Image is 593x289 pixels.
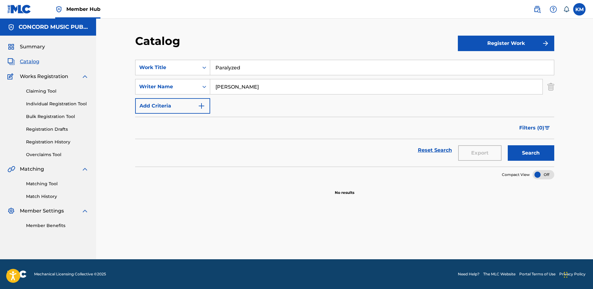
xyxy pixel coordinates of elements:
[542,40,549,47] img: f7272a7cc735f4ea7f67.svg
[20,43,45,50] span: Summary
[531,3,543,15] a: Public Search
[7,270,27,278] img: logo
[81,207,89,215] img: expand
[533,6,541,13] img: search
[483,271,516,277] a: The MLC Website
[519,271,555,277] a: Portal Terms of Use
[26,88,89,94] a: Claiming Tool
[26,193,89,200] a: Match History
[415,143,455,157] a: Reset Search
[135,98,210,114] button: Add Criteria
[34,271,106,277] span: Mechanical Licensing Collective © 2025
[198,102,205,110] img: 9d2ae6d4665cec9f34b9.svg
[7,58,15,65] img: Catalog
[458,271,480,277] a: Need Help?
[7,43,15,50] img: Summary
[66,6,100,13] span: Member Hub
[573,3,586,15] div: User Menu
[139,64,195,71] div: Work Title
[7,207,15,215] img: Member Settings
[458,36,554,51] button: Register Work
[562,259,593,289] iframe: Chat Widget
[7,5,31,14] img: MLC Logo
[20,207,64,215] span: Member Settings
[19,24,89,31] h5: CONCORD MUSIC PUBLISHING LLC
[519,124,544,132] span: Filters ( 0 )
[139,83,195,90] div: Writer Name
[26,126,89,133] a: Registration Drafts
[550,6,557,13] img: help
[502,172,530,177] span: Compact View
[563,6,569,12] div: Notifications
[81,73,89,80] img: expand
[508,145,554,161] button: Search
[7,43,45,50] a: SummarySummary
[26,181,89,187] a: Matching Tool
[26,113,89,120] a: Bulk Registration Tool
[547,3,560,15] div: Help
[564,265,568,284] div: Drag
[335,182,354,195] p: No results
[135,60,554,167] form: Search Form
[7,24,15,31] img: Accounts
[20,58,39,65] span: Catalog
[576,191,593,241] iframe: Resource Center
[559,271,586,277] a: Privacy Policy
[516,120,554,136] button: Filters (0)
[81,165,89,173] img: expand
[545,126,550,130] img: filter
[20,73,68,80] span: Works Registration
[26,151,89,158] a: Overclaims Tool
[7,165,15,173] img: Matching
[55,6,63,13] img: Top Rightsholder
[26,101,89,107] a: Individual Registration Tool
[26,222,89,229] a: Member Benefits
[135,34,183,48] h2: Catalog
[7,73,15,80] img: Works Registration
[547,79,554,94] img: Delete Criterion
[20,165,44,173] span: Matching
[7,58,39,65] a: CatalogCatalog
[26,139,89,145] a: Registration History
